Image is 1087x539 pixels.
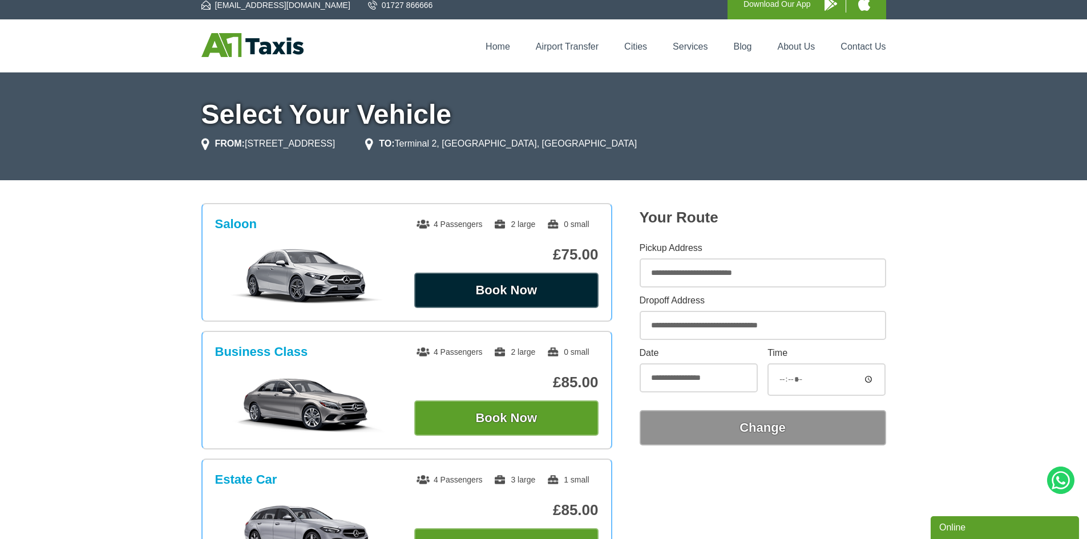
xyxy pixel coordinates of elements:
label: Dropoff Address [640,296,886,305]
h3: Business Class [215,345,308,359]
a: Home [486,42,510,51]
a: Services [673,42,708,51]
a: About Us [778,42,815,51]
label: Pickup Address [640,244,886,253]
h2: Your Route [640,209,886,226]
span: 4 Passengers [417,475,483,484]
span: 0 small [547,347,589,356]
strong: FROM: [215,139,245,148]
p: £85.00 [414,501,599,519]
strong: TO: [379,139,394,148]
span: 1 small [547,475,589,484]
span: 2 large [494,220,535,229]
p: £85.00 [414,374,599,391]
button: Book Now [414,400,599,436]
p: £75.00 [414,246,599,264]
button: Change [640,410,886,445]
label: Date [640,348,758,358]
li: Terminal 2, [GEOGRAPHIC_DATA], [GEOGRAPHIC_DATA] [365,137,637,151]
h3: Saloon [215,217,257,232]
h1: Select Your Vehicle [201,101,886,128]
span: 4 Passengers [417,220,483,229]
a: Contact Us [840,42,886,51]
a: Cities [624,42,647,51]
span: 0 small [547,220,589,229]
a: Airport Transfer [536,42,599,51]
a: Blog [733,42,751,51]
span: 3 large [494,475,535,484]
img: A1 Taxis St Albans LTD [201,33,304,57]
button: Book Now [414,273,599,308]
li: [STREET_ADDRESS] [201,137,336,151]
h3: Estate Car [215,472,277,487]
label: Time [767,348,886,358]
iframe: chat widget [931,514,1081,539]
img: Business Class [221,375,393,432]
span: 2 large [494,347,535,356]
img: Saloon [221,248,393,305]
span: 4 Passengers [417,347,483,356]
